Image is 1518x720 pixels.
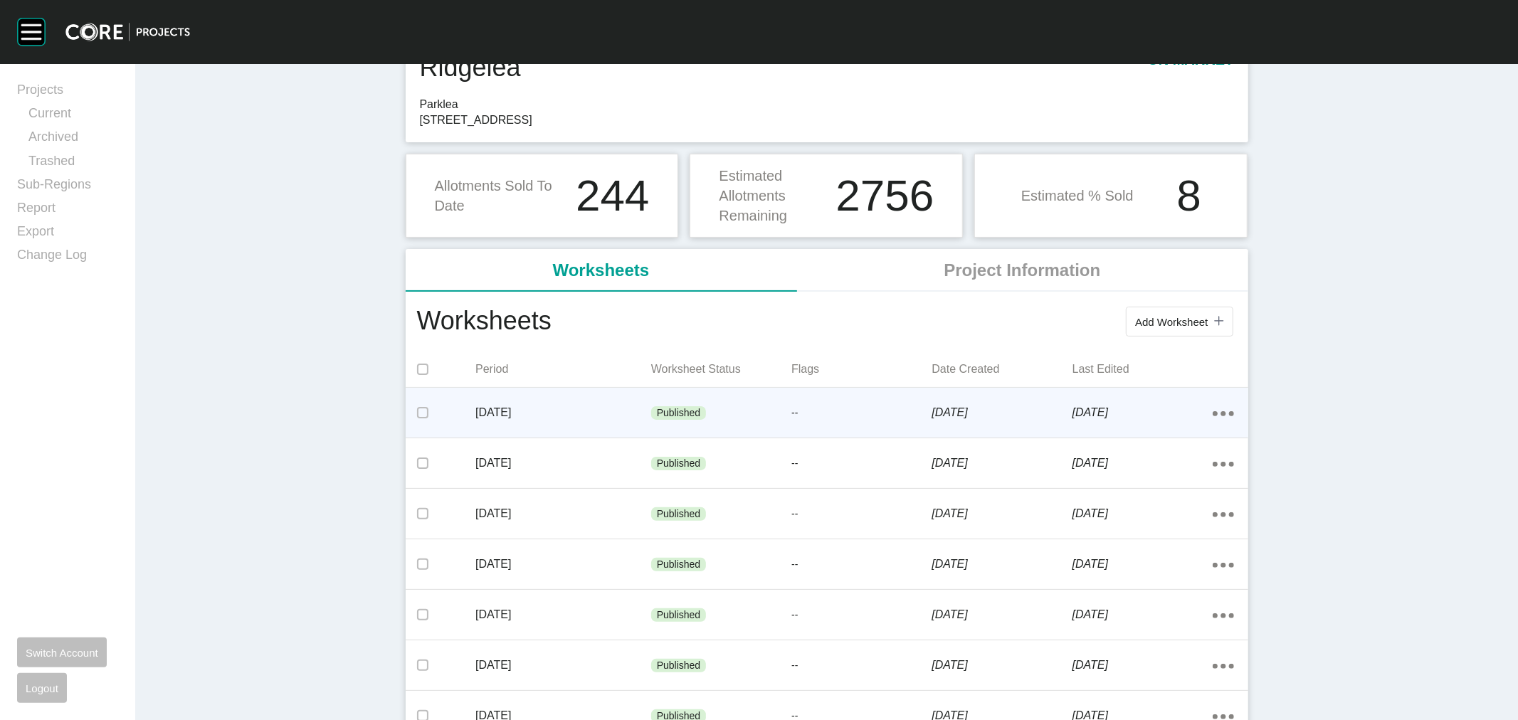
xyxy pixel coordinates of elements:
p: Last Edited [1072,361,1213,377]
p: Published [657,507,701,522]
p: [DATE] [1072,405,1213,420]
p: [DATE] [1072,455,1213,471]
span: Logout [26,682,58,694]
p: [DATE] [475,455,651,471]
a: Change Log [17,246,118,270]
a: Projects [17,81,118,105]
p: -- [791,457,932,471]
p: [DATE] [932,405,1072,420]
p: [DATE] [1072,506,1213,522]
button: Logout [17,673,67,703]
p: [DATE] [475,657,651,673]
p: -- [791,608,932,623]
a: Trashed [28,152,118,176]
p: -- [791,558,932,572]
p: [DATE] [932,455,1072,471]
h1: Ridgelea [420,50,521,85]
p: -- [791,507,932,522]
p: [DATE] [1072,657,1213,673]
h1: 2756 [836,174,934,218]
p: Published [657,406,701,420]
h1: 8 [1177,174,1201,218]
p: [DATE] [475,405,651,420]
button: Add Worksheet [1126,307,1233,337]
span: Parklea [420,97,1234,112]
a: Sub-Regions [17,176,118,199]
p: [DATE] [932,556,1072,572]
p: Worksheet Status [651,361,791,377]
h1: Worksheets [417,303,552,340]
p: Published [657,608,701,623]
a: Archived [28,128,118,152]
p: [DATE] [475,506,651,522]
p: -- [791,406,932,420]
h1: 244 [576,174,649,218]
p: Date Created [932,361,1072,377]
p: Flags [791,361,932,377]
span: Switch Account [26,647,98,659]
span: [STREET_ADDRESS] [420,112,1234,128]
p: [DATE] [1072,556,1213,572]
p: -- [791,659,932,673]
p: [DATE] [475,556,651,572]
span: Add Worksheet [1135,316,1208,328]
p: Published [657,457,701,471]
p: Published [657,659,701,673]
p: Published [657,558,701,572]
p: on market [1147,50,1233,85]
a: Report [17,199,118,223]
p: [DATE] [932,506,1072,522]
li: Worksheets [406,249,797,292]
button: Switch Account [17,637,107,667]
p: Allotments Sold To Date [435,176,568,216]
p: Period [475,361,651,377]
p: [DATE] [1072,607,1213,623]
p: [DATE] [475,607,651,623]
img: core-logo-dark.3138cae2.png [65,23,190,41]
p: Estimated % Sold [1021,186,1134,206]
p: Estimated Allotments Remaining [719,166,827,226]
p: [DATE] [932,607,1072,623]
a: Export [17,223,118,246]
p: [DATE] [932,657,1072,673]
a: Current [28,105,118,128]
li: Project Information [796,249,1248,292]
